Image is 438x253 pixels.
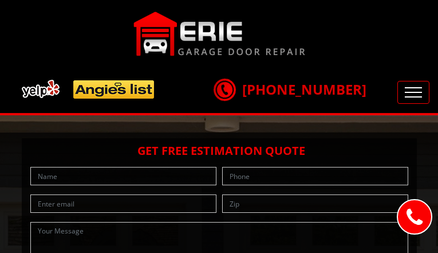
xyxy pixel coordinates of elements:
[222,167,408,185] input: Phone
[17,75,159,103] img: add.png
[27,144,411,158] h2: Get Free Estimation Quote
[30,167,216,185] input: Name
[397,81,429,104] button: Toggle navigation
[133,11,305,56] img: Erie.png
[30,194,216,213] input: Enter email
[214,80,366,99] a: [PHONE_NUMBER]
[210,75,239,104] img: call.png
[222,194,408,213] input: Zip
